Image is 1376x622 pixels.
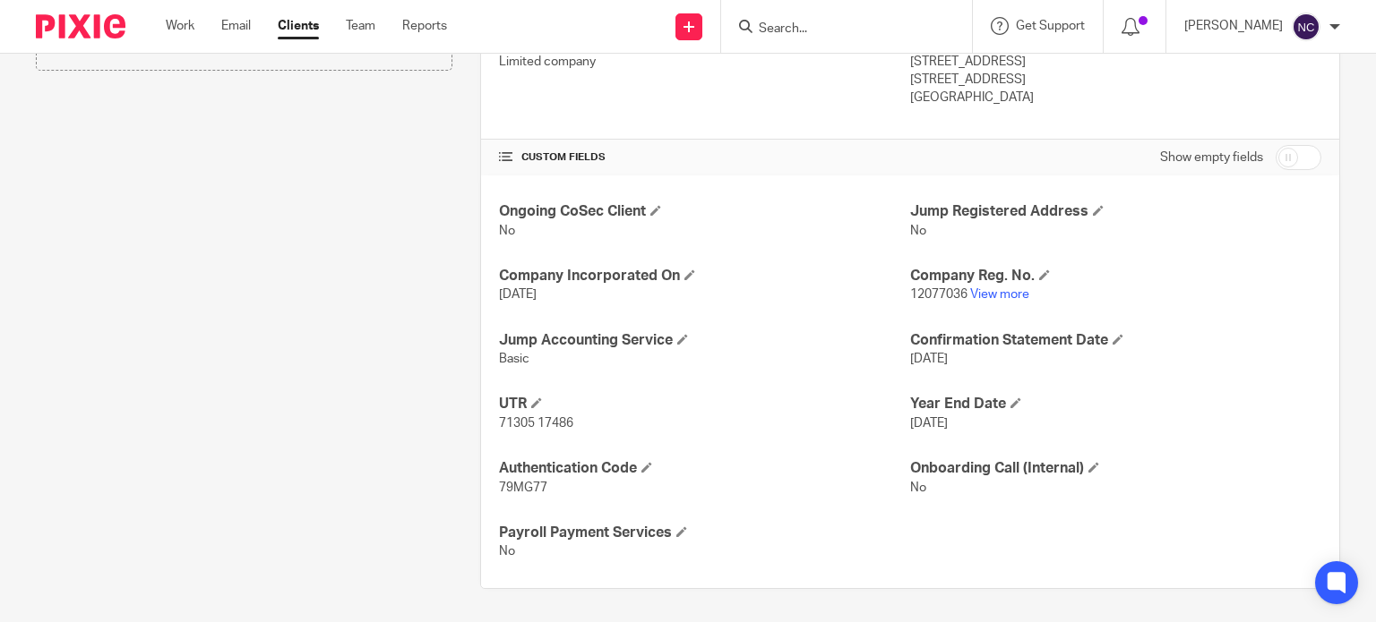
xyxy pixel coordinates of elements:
span: Basic [499,353,529,365]
a: Team [346,17,375,35]
h4: Ongoing CoSec Client [499,202,910,221]
span: 12077036 [910,288,967,301]
input: Search [757,21,918,38]
h4: UTR [499,395,910,413]
p: [STREET_ADDRESS] [910,71,1321,89]
h4: Year End Date [910,395,1321,413]
h4: Company Reg. No. [910,267,1321,285]
span: No [499,545,515,558]
h4: Confirmation Statement Date [910,331,1321,350]
p: [PERSON_NAME] [1184,17,1283,35]
a: Reports [402,17,447,35]
h4: CUSTOM FIELDS [499,150,910,165]
span: 71305 17486 [499,417,573,430]
h4: Jump Accounting Service [499,331,910,350]
a: View more [970,288,1029,301]
img: svg%3E [1292,13,1320,41]
h4: Company Incorporated On [499,267,910,285]
span: No [499,225,515,237]
p: [GEOGRAPHIC_DATA] [910,89,1321,107]
span: [DATE] [910,353,948,365]
h4: Payroll Payment Services [499,524,910,542]
p: [STREET_ADDRESS] [910,53,1321,71]
a: Clients [278,17,319,35]
span: [DATE] [499,288,537,301]
a: Work [166,17,194,35]
span: 79MG77 [499,481,547,494]
span: [DATE] [910,417,948,430]
span: No [910,225,926,237]
p: Limited company [499,53,910,71]
img: Pixie [36,14,125,38]
h4: Authentication Code [499,459,910,478]
span: Get Support [1016,20,1085,32]
label: Show empty fields [1160,149,1263,166]
h4: Jump Registered Address [910,202,1321,221]
a: Email [221,17,251,35]
span: No [910,481,926,494]
h4: Onboarding Call (Internal) [910,459,1321,478]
